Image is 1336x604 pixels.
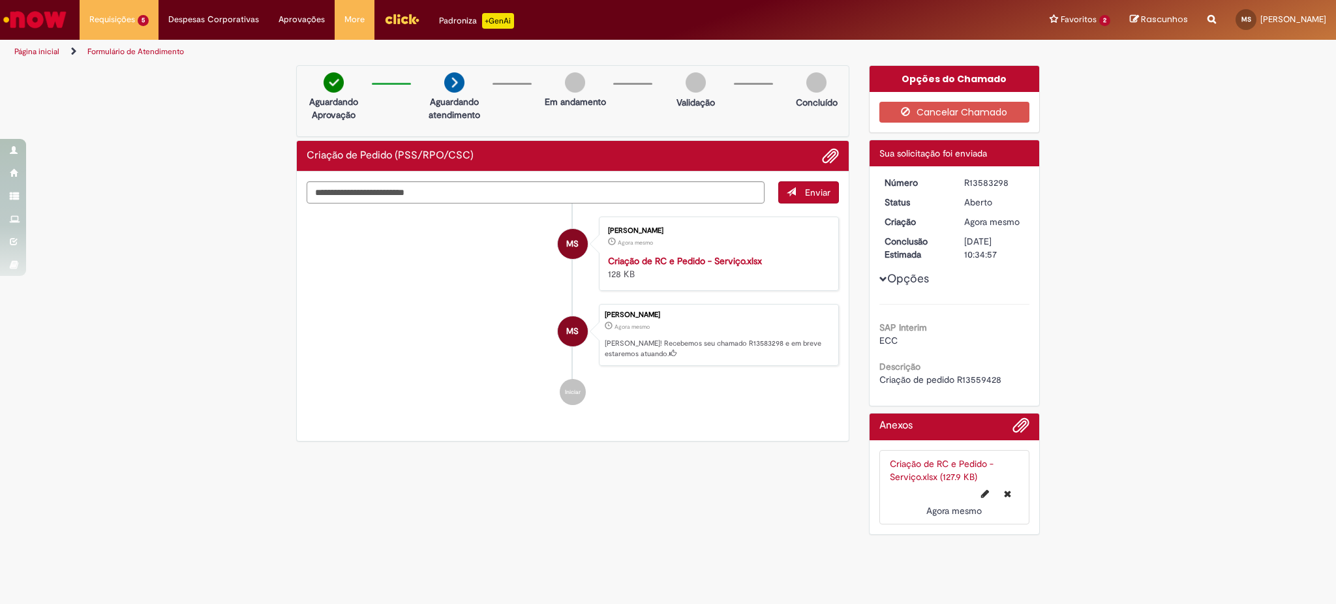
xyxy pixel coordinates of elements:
[279,13,325,26] span: Aprovações
[566,228,579,260] span: MS
[879,102,1030,123] button: Cancelar Chamado
[307,150,474,162] h2: Criação de Pedido (PSS/RPO/CSC) Histórico de tíquete
[875,196,955,209] dt: Status
[805,187,830,198] span: Enviar
[444,72,464,93] img: arrow-next.png
[545,95,606,108] p: Em andamento
[324,72,344,93] img: check-circle-green.png
[964,216,1020,228] span: Agora mesmo
[558,229,588,259] div: Marcus Paulo Furtado Silva
[608,255,762,267] a: Criação de RC e Pedido - Serviço.xlsx
[565,72,585,93] img: img-circle-grey.png
[686,72,706,93] img: img-circle-grey.png
[1061,13,1097,26] span: Favoritos
[618,239,653,247] span: Agora mesmo
[890,458,994,483] a: Criação de RC e Pedido - Serviço.xlsx (127.9 KB)
[168,13,259,26] span: Despesas Corporativas
[558,316,588,346] div: Marcus Paulo Furtado Silva
[423,95,486,121] p: Aguardando atendimento
[973,483,997,504] button: Editar nome de arquivo Criação de RC e Pedido - Serviço.xlsx
[384,9,419,29] img: click_logo_yellow_360x200.png
[608,254,825,280] div: 128 KB
[879,147,987,159] span: Sua solicitação foi enviada
[875,215,955,228] dt: Criação
[1099,15,1110,26] span: 2
[1241,15,1251,23] span: MS
[778,181,839,204] button: Enviar
[138,15,149,26] span: 5
[879,322,927,333] b: SAP Interim
[879,374,1001,385] span: Criação de pedido R13559428
[870,66,1040,92] div: Opções do Chamado
[964,176,1025,189] div: R13583298
[676,96,715,109] p: Validação
[307,204,839,419] ul: Histórico de tíquete
[964,196,1025,209] div: Aberto
[14,46,59,57] a: Página inicial
[608,227,825,235] div: [PERSON_NAME]
[996,483,1019,504] button: Excluir Criação de RC e Pedido - Serviço.xlsx
[875,176,955,189] dt: Número
[1260,14,1326,25] span: [PERSON_NAME]
[806,72,827,93] img: img-circle-grey.png
[344,13,365,26] span: More
[1141,13,1188,25] span: Rascunhos
[796,96,838,109] p: Concluído
[926,505,982,517] span: Agora mesmo
[615,323,650,331] time: 30/09/2025 17:34:53
[1012,417,1029,440] button: Adicionar anexos
[89,13,135,26] span: Requisições
[879,361,920,372] b: Descrição
[605,311,832,319] div: [PERSON_NAME]
[926,505,982,517] time: 30/09/2025 17:34:47
[566,316,579,347] span: MS
[1,7,68,33] img: ServiceNow
[307,181,765,204] textarea: Digite sua mensagem aqui...
[302,95,365,121] p: Aguardando Aprovação
[964,216,1020,228] time: 30/09/2025 17:34:53
[964,235,1025,261] div: [DATE] 10:34:57
[307,304,839,367] li: Marcus Paulo Furtado Silva
[10,40,881,64] ul: Trilhas de página
[605,339,832,359] p: [PERSON_NAME]! Recebemos seu chamado R13583298 e em breve estaremos atuando.
[879,335,898,346] span: ECC
[87,46,184,57] a: Formulário de Atendimento
[618,239,653,247] time: 30/09/2025 17:34:47
[964,215,1025,228] div: 30/09/2025 17:34:53
[615,323,650,331] span: Agora mesmo
[482,13,514,29] p: +GenAi
[875,235,955,261] dt: Conclusão Estimada
[879,420,913,432] h2: Anexos
[439,13,514,29] div: Padroniza
[1130,14,1188,26] a: Rascunhos
[822,147,839,164] button: Adicionar anexos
